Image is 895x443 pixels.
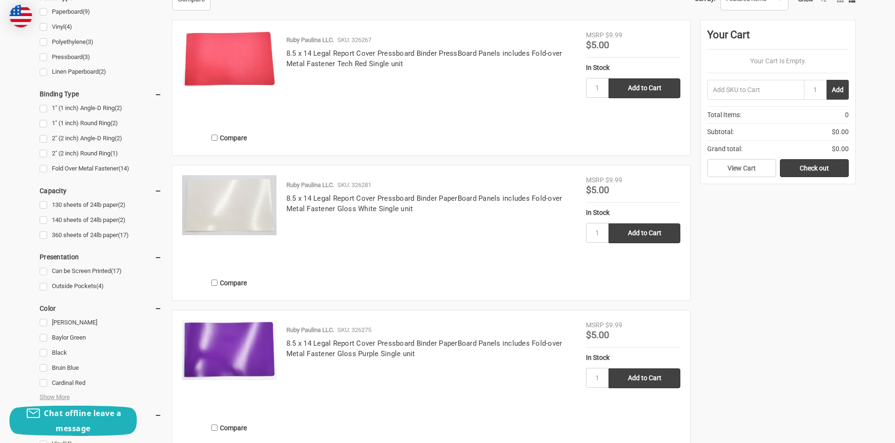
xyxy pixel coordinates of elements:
[286,194,562,213] a: 8.5 x 14 Legal Report Cover Pressboard Binder PaperBoard Panels includes Fold-over Metal Fastener...
[182,320,276,415] a: 8.5 x 14 Legal Report Cover Pressboard Binder PaperBoard Panels includes Fold-over Metal Fastener...
[40,280,162,293] a: Outside Pockets
[286,325,334,335] p: Ruby Paulina LLC.
[40,117,162,130] a: 1" (1 inch) Round Ring
[83,53,90,60] span: (3)
[182,175,276,235] img: 8.5 x 14 Legal Report Cover Pressboard Binder PaperBoard Panels includes Fold-over Metal Fastener...
[40,66,162,78] a: Linen Paperboard
[609,368,680,388] input: Add to Cart
[40,347,162,359] a: Black
[40,265,162,278] a: Can be Screen Printed
[40,147,162,160] a: 2" (2 inch) Round Ring
[586,208,680,218] div: In Stock
[337,35,371,45] p: SKU: 326267
[586,184,609,196] span: $5.00
[609,78,680,98] input: Add to Cart
[211,135,217,141] input: Compare
[99,68,106,75] span: (2)
[40,229,162,242] a: 360 sheets of 24lb paper
[40,377,162,390] a: Cardinal Red
[40,36,162,49] a: Polyethylene
[40,21,162,34] a: Vinyl
[780,159,849,177] a: Check out
[182,420,276,435] label: Compare
[845,110,849,120] span: 0
[609,223,680,243] input: Add to Cart
[40,251,162,263] h5: Presentation
[40,316,162,329] a: [PERSON_NAME]
[605,31,622,39] span: $9.99
[40,199,162,212] a: 130 sheets of 24lb paper
[86,38,93,45] span: (3)
[586,320,604,330] div: MSRP
[337,325,371,335] p: SKU: 326275
[115,104,122,111] span: (2)
[182,130,276,145] label: Compare
[96,282,104,290] span: (4)
[707,56,849,66] p: Your Cart Is Empty.
[110,119,118,127] span: (2)
[337,180,371,190] p: SKU: 326281
[65,23,72,30] span: (4)
[182,275,276,290] label: Compare
[707,144,742,154] span: Grand total:
[707,110,741,120] span: Total Items:
[111,267,122,274] span: (17)
[9,406,137,436] button: Chat offline leave a message
[40,102,162,115] a: 1" (1 inch) Angle-D Ring
[182,175,276,270] a: 8.5 x 14 Legal Report Cover Pressboard Binder PaperBoard Panels includes Fold-over Metal Fastener...
[211,425,217,431] input: Compare
[40,6,162,18] a: Paperboard
[605,321,622,329] span: $9.99
[707,127,734,137] span: Subtotal:
[40,214,162,227] a: 140 sheets of 24lb paper
[182,30,276,125] a: 8.5 x 14 Legal Report Cover Pressboard Binder PressBoard Panels includes Fold-over Metal Fastener...
[44,408,121,434] span: Chat offline leave a message
[286,49,562,68] a: 8.5 x 14 Legal Report Cover Pressboard Binder PressBoard Panels includes Fold-over Metal Fastener...
[118,216,125,223] span: (2)
[118,165,129,172] span: (14)
[118,231,129,239] span: (17)
[182,320,276,380] img: 8.5 x 14 Legal Report Cover Pressboard Binder PaperBoard Panels includes Fold-over Metal Fastener...
[83,8,90,15] span: (9)
[832,127,849,137] span: $0.00
[586,30,604,40] div: MSRP
[40,88,162,100] h5: Binding Type
[40,303,162,314] h5: Color
[605,176,622,184] span: $9.99
[827,80,849,100] button: Add
[9,5,32,27] img: duty and tax information for United States
[40,332,162,344] a: Baylor Green
[286,339,562,358] a: 8.5 x 14 Legal Report Cover Pressboard Binder PaperBoard Panels includes Fold-over Metal Fastener...
[286,35,334,45] p: Ruby Paulina LLC.
[40,392,70,402] span: Show More
[586,329,609,341] span: $5.00
[40,51,162,64] a: Pressboard
[40,185,162,196] h5: Capacity
[707,27,849,50] div: Your Cart
[40,132,162,145] a: 2" (2 inch) Angle-D Ring
[40,362,162,375] a: Bruin Blue
[211,280,217,286] input: Compare
[586,353,680,363] div: In Stock
[707,159,776,177] a: View Cart
[286,180,334,190] p: Ruby Paulina LLC.
[40,162,162,175] a: Fold Over Metal Fastener
[586,63,680,73] div: In Stock
[110,150,118,157] span: (1)
[832,144,849,154] span: $0.00
[586,39,609,51] span: $5.00
[118,201,125,208] span: (2)
[586,175,604,185] div: MSRP
[707,80,804,100] input: Add SKU to Cart
[115,135,122,142] span: (2)
[182,30,276,86] img: 8.5 x 14 Legal Report Cover Pressboard Binder PressBoard Panels includes Fold-over Metal Fastener...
